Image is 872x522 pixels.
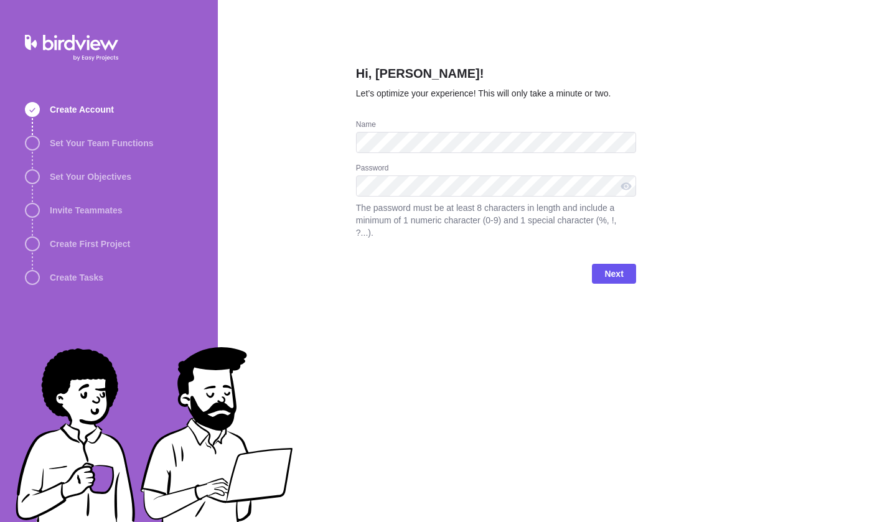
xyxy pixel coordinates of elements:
span: Create First Project [50,238,130,250]
span: Set Your Team Functions [50,137,153,149]
span: Let’s optimize your experience! This will only take a minute or two. [356,88,611,98]
span: The password must be at least 8 characters in length and include a minimum of 1 numeric character... [356,202,636,239]
span: Next [592,264,635,284]
span: Set Your Objectives [50,170,131,183]
span: Create Tasks [50,271,103,284]
div: Name [356,119,636,132]
h2: Hi, [PERSON_NAME]! [356,65,636,87]
span: Next [604,266,623,281]
div: Password [356,163,636,175]
span: Invite Teammates [50,204,122,217]
span: Create Account [50,103,114,116]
